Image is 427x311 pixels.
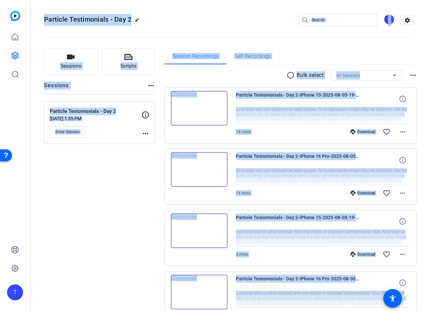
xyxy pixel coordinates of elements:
[120,62,136,70] span: Scripts
[236,213,359,229] span: Particle Testomonials - Day 2-iPhone 15-2025-08-05-19-13-53-502-1
[7,284,23,300] div: T
[171,152,228,187] img: thumb-nail
[171,213,228,248] img: thumb-nail
[236,275,359,291] span: Particle Testomonials - Day 2-iPhone 16 Pro-2025-08-05-19-13-53-502-0
[389,294,397,302] mat-icon: accessibility
[141,130,149,138] mat-icon: more_horiz
[44,82,69,94] h2: Sessions
[235,54,271,59] span: Self Recordings
[347,129,379,135] div: Download
[10,11,20,21] img: blue-gradient.svg
[401,15,414,25] mat-icon: settings
[50,126,85,138] button: Enter Session
[55,129,80,135] span: Enter Session
[236,152,359,168] span: Particle Testomonials - Day 2-iPhone 16 Pro-2025-08-05-19-27-19-947-0
[312,16,372,24] input: Search
[383,128,391,136] mat-icon: favorite_border
[236,191,251,195] span: 14 mins
[399,250,407,258] mat-icon: more_horiz
[384,14,395,26] ngx-avatar: Tomer
[347,252,379,257] div: Download
[102,48,155,75] button: Scripts
[336,73,360,78] span: All Sessions
[236,91,359,107] span: Particle Testomonials - Day 2-iPhone 15-2025-08-05-19-27-19-947-1
[236,130,251,134] span: 14 mins
[44,15,131,23] span: Particle Testimonials - Day 2
[399,128,407,136] mat-icon: more_horiz
[171,275,228,309] img: thumb-nail
[44,48,98,75] button: Sessions
[347,190,379,196] div: Download
[236,252,248,257] span: 3 mins
[50,116,141,121] p: [DATE] 1:55 PM
[399,189,407,197] mat-icon: more_horiz
[384,14,395,25] div: T
[135,18,143,26] mat-icon: edit
[60,62,81,70] span: Sessions
[383,189,391,197] mat-icon: favorite_border
[171,91,228,126] img: thumb-nail
[297,71,324,79] p: Bulk select
[50,108,141,115] p: Particle Testomonials - Day 2
[383,250,391,258] mat-icon: favorite_border
[287,71,297,79] mat-icon: radio_button_unchecked
[147,82,155,90] mat-icon: more_horiz
[172,54,219,59] span: Session Recordings
[409,71,417,79] mat-icon: more_horiz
